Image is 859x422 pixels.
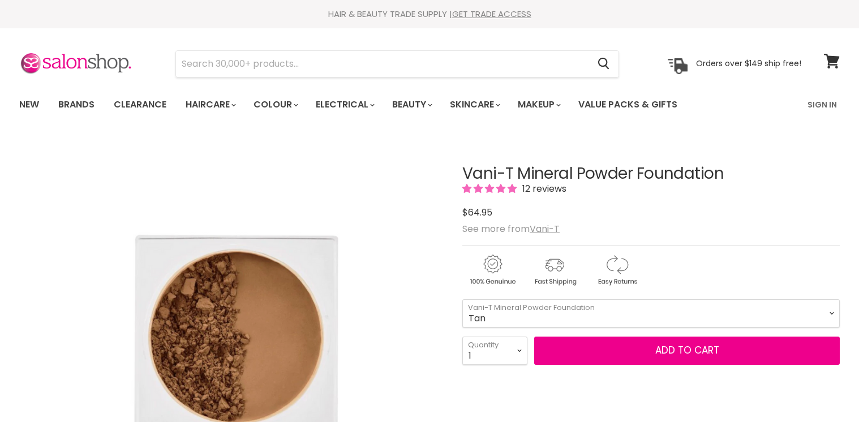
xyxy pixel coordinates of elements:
[462,206,492,219] span: $64.95
[11,88,744,121] ul: Main menu
[5,88,854,121] nav: Main
[587,253,647,287] img: returns.gif
[530,222,560,235] a: Vani-T
[519,182,566,195] span: 12 reviews
[696,58,801,68] p: Orders over $149 ship free!
[245,93,305,117] a: Colour
[655,343,719,357] span: Add to cart
[177,93,243,117] a: Haircare
[11,93,48,117] a: New
[5,8,854,20] div: HAIR & BEAUTY TRADE SUPPLY |
[176,51,589,77] input: Search
[462,337,527,365] select: Quantity
[534,337,840,365] button: Add to cart
[452,8,531,20] a: GET TRADE ACCESS
[589,51,619,77] button: Search
[801,93,844,117] a: Sign In
[50,93,103,117] a: Brands
[462,253,522,287] img: genuine.gif
[462,182,519,195] span: 4.75 stars
[175,50,619,77] form: Product
[525,253,585,287] img: shipping.gif
[105,93,175,117] a: Clearance
[307,93,381,117] a: Electrical
[509,93,568,117] a: Makeup
[570,93,686,117] a: Value Packs & Gifts
[462,222,560,235] span: See more from
[462,165,840,183] h1: Vani-T Mineral Powder Foundation
[384,93,439,117] a: Beauty
[441,93,507,117] a: Skincare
